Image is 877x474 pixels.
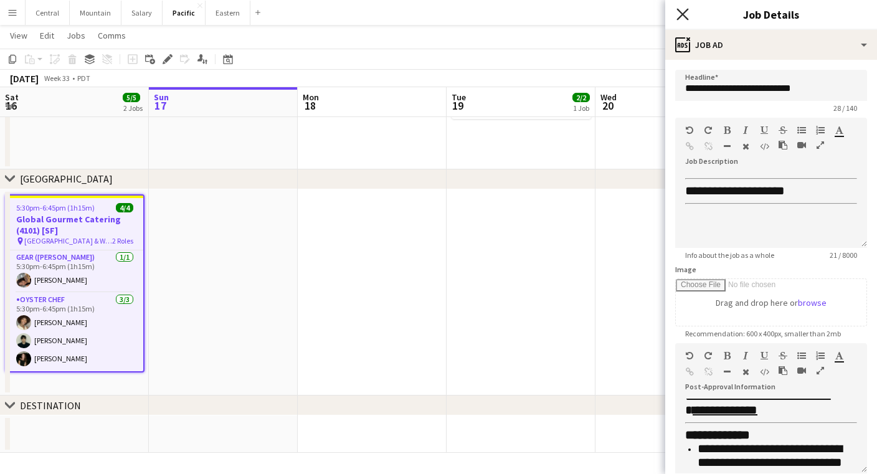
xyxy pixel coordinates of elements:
[5,194,145,372] app-job-card: 5:30pm-6:45pm (1h15m)4/4Global Gourmet Catering (4101) [SF] [GEOGRAPHIC_DATA] & World-Class Garde...
[816,351,825,361] button: Ordered List
[816,140,825,150] button: Fullscreen
[10,30,27,41] span: View
[35,27,59,44] a: Edit
[67,30,85,41] span: Jobs
[760,367,769,377] button: HTML Code
[797,351,806,361] button: Unordered List
[123,103,143,113] div: 2 Jobs
[723,125,731,135] button: Bold
[816,366,825,376] button: Fullscreen
[154,92,169,103] span: Sun
[123,93,140,102] span: 5/5
[573,103,589,113] div: 1 Job
[779,351,787,361] button: Strikethrough
[40,30,54,41] span: Edit
[20,399,81,412] div: DESTINATION
[685,351,694,361] button: Undo
[5,92,19,103] span: Sat
[741,351,750,361] button: Italic
[665,30,877,60] div: Job Ad
[760,351,769,361] button: Underline
[3,98,19,113] span: 16
[779,125,787,135] button: Strikethrough
[797,140,806,150] button: Insert video
[835,351,843,361] button: Text Color
[26,1,70,25] button: Central
[77,73,90,83] div: PDT
[303,92,319,103] span: Mon
[600,92,617,103] span: Wed
[665,6,877,22] h3: Job Details
[6,293,143,371] app-card-role: Oyster Chef3/35:30pm-6:45pm (1h15m)[PERSON_NAME][PERSON_NAME][PERSON_NAME]
[112,236,133,245] span: 2 Roles
[93,27,131,44] a: Comms
[5,27,32,44] a: View
[760,141,769,151] button: HTML Code
[760,125,769,135] button: Underline
[572,93,590,102] span: 2/2
[70,1,121,25] button: Mountain
[723,367,731,377] button: Horizontal Line
[152,98,169,113] span: 17
[98,30,126,41] span: Comms
[450,98,466,113] span: 19
[675,250,784,260] span: Info about the job as a whole
[723,351,731,361] button: Bold
[301,98,319,113] span: 18
[816,125,825,135] button: Ordered List
[41,73,72,83] span: Week 33
[10,72,39,85] div: [DATE]
[6,214,143,236] h3: Global Gourmet Catering (4101) [SF]
[206,1,250,25] button: Eastern
[599,98,617,113] span: 20
[121,1,163,25] button: Salary
[779,366,787,376] button: Paste as plain text
[797,366,806,376] button: Insert video
[741,141,750,151] button: Clear Formatting
[797,125,806,135] button: Unordered List
[820,250,867,260] span: 21 / 8000
[704,125,713,135] button: Redo
[835,125,843,135] button: Text Color
[685,125,694,135] button: Undo
[62,27,90,44] a: Jobs
[163,1,206,25] button: Pacific
[723,141,731,151] button: Horizontal Line
[24,236,112,245] span: [GEOGRAPHIC_DATA] & World-Class Garden ([GEOGRAPHIC_DATA], [GEOGRAPHIC_DATA])
[704,351,713,361] button: Redo
[6,250,143,293] app-card-role: Gear ([PERSON_NAME])1/15:30pm-6:45pm (1h15m)[PERSON_NAME]
[741,125,750,135] button: Italic
[823,103,867,113] span: 28 / 140
[16,203,95,212] span: 5:30pm-6:45pm (1h15m)
[779,140,787,150] button: Paste as plain text
[741,367,750,377] button: Clear Formatting
[116,203,133,212] span: 4/4
[20,173,113,185] div: [GEOGRAPHIC_DATA]
[675,329,851,338] span: Recommendation: 600 x 400px, smaller than 2mb
[452,92,466,103] span: Tue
